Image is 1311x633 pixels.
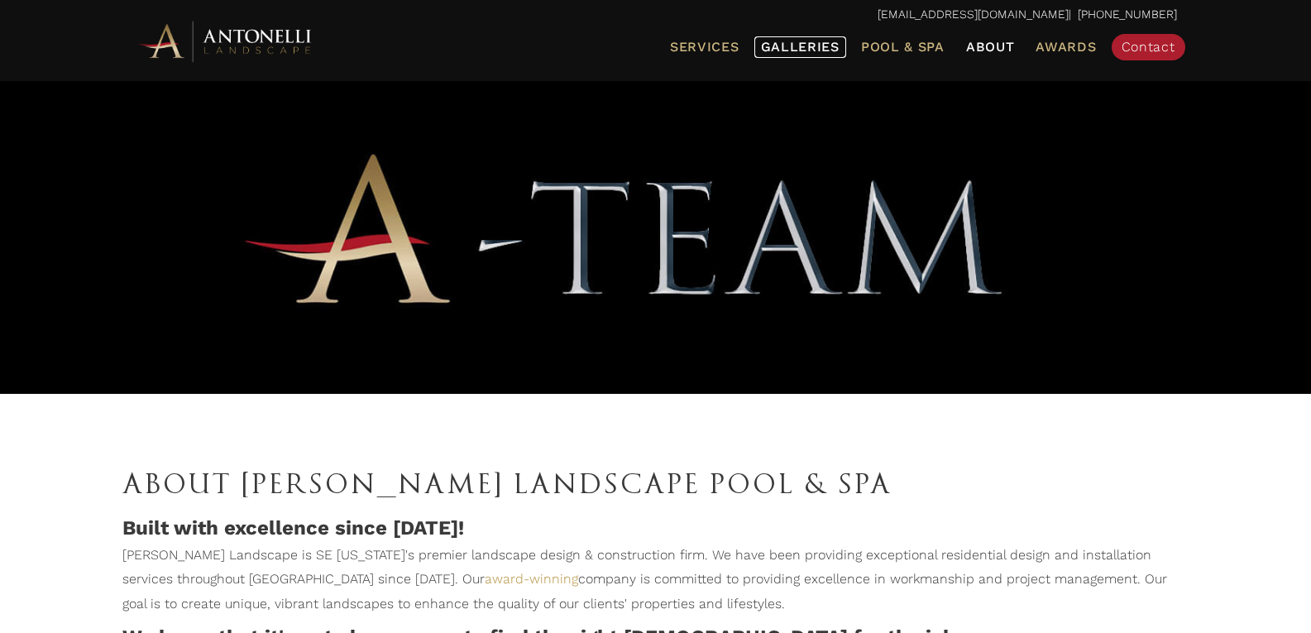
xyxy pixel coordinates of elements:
[966,41,1015,54] span: About
[878,7,1069,21] a: [EMAIL_ADDRESS][DOMAIN_NAME]
[135,18,317,64] img: Antonelli Horizontal Logo
[1122,39,1175,55] span: Contact
[761,39,840,55] span: Galleries
[754,36,846,58] a: Galleries
[1112,34,1185,60] a: Contact
[663,36,746,58] a: Services
[854,36,951,58] a: Pool & Spa
[1029,36,1103,58] a: Awards
[485,571,578,587] a: award-winning
[122,543,1189,625] p: [PERSON_NAME] Landscape is SE [US_STATE]'s premier landscape design & construction firm. We have ...
[122,515,1189,543] h4: Built with excellence since [DATE]!
[670,41,739,54] span: Services
[135,4,1177,26] p: | [PHONE_NUMBER]
[861,39,945,55] span: Pool & Spa
[1036,39,1096,55] span: Awards
[122,460,1189,506] h1: About [PERSON_NAME] Landscape Pool & Spa
[959,36,1022,58] a: About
